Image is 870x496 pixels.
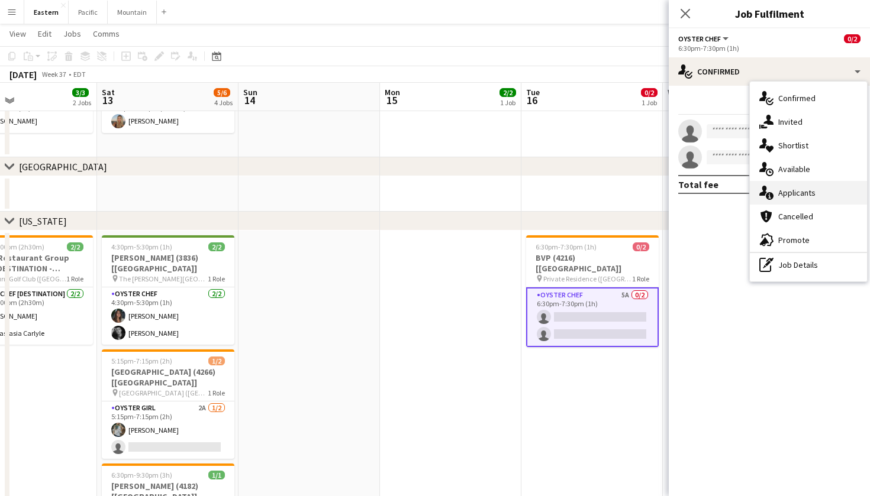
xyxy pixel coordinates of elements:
[102,401,234,459] app-card-role: Oyster Girl2A1/25:15pm-7:15pm (2h)[PERSON_NAME]
[526,287,659,347] app-card-role: Oyster Chef5A0/26:30pm-7:30pm (1h)
[543,274,632,283] span: Private Residence ([GEOGRAPHIC_DATA], [GEOGRAPHIC_DATA])
[9,69,37,80] div: [DATE]
[750,228,867,252] div: Promote
[100,93,115,107] span: 13
[632,274,649,283] span: 1 Role
[72,88,89,97] span: 3/3
[243,87,257,98] span: Sun
[383,93,400,107] span: 15
[73,70,86,79] div: EDT
[385,87,400,98] span: Mon
[102,252,234,274] h3: [PERSON_NAME] (3836) [[GEOGRAPHIC_DATA]]
[750,86,867,110] div: Confirmed
[750,253,867,277] div: Job Details
[208,388,225,397] span: 1 Role
[63,28,81,39] span: Jobs
[66,274,83,283] span: 1 Role
[102,93,234,133] app-card-role: Oyster Chef1/16:30pm-7:45pm (1h15m)[PERSON_NAME]
[633,242,649,251] span: 0/2
[102,287,234,345] app-card-role: Oyster Chef2/24:30pm-5:30pm (1h)[PERSON_NAME][PERSON_NAME]
[214,98,233,107] div: 4 Jobs
[102,235,234,345] app-job-card: 4:30pm-5:30pm (1h)2/2[PERSON_NAME] (3836) [[GEOGRAPHIC_DATA]] The [PERSON_NAME][GEOGRAPHIC_DATA] ...
[102,367,234,388] h3: [GEOGRAPHIC_DATA] (4266) [[GEOGRAPHIC_DATA]]
[38,28,51,39] span: Edit
[526,235,659,347] app-job-card: 6:30pm-7:30pm (1h)0/2BVP (4216) [[GEOGRAPHIC_DATA]] Private Residence ([GEOGRAPHIC_DATA], [GEOGRA...
[24,1,69,24] button: Eastern
[102,87,115,98] span: Sat
[59,26,86,41] a: Jobs
[119,274,208,283] span: The [PERSON_NAME][GEOGRAPHIC_DATA] ([GEOGRAPHIC_DATA], [GEOGRAPHIC_DATA])
[669,6,870,21] h3: Job Fulfilment
[5,26,31,41] a: View
[526,252,659,274] h3: BVP (4216) [[GEOGRAPHIC_DATA]]
[668,87,683,98] span: Wed
[119,388,208,397] span: [GEOGRAPHIC_DATA] ([GEOGRAPHIC_DATA], [GEOGRAPHIC_DATA])
[642,98,657,107] div: 1 Job
[500,88,516,97] span: 2/2
[750,110,867,134] div: Invited
[93,28,120,39] span: Comms
[678,34,721,43] span: Oyster Chef
[678,44,861,53] div: 6:30pm-7:30pm (1h)
[33,26,56,41] a: Edit
[750,134,867,157] div: Shortlist
[750,157,867,181] div: Available
[678,34,730,43] button: Oyster Chef
[111,242,172,251] span: 4:30pm-5:30pm (1h)
[208,242,225,251] span: 2/2
[214,88,230,97] span: 5/6
[73,98,91,107] div: 2 Jobs
[641,88,658,97] span: 0/2
[750,181,867,205] div: Applicants
[19,161,107,173] div: [GEOGRAPHIC_DATA]
[241,93,257,107] span: 14
[111,471,172,479] span: 6:30pm-9:30pm (3h)
[750,205,867,228] div: Cancelled
[526,87,540,98] span: Tue
[111,356,172,365] span: 5:15pm-7:15pm (2h)
[88,26,124,41] a: Comms
[39,70,69,79] span: Week 37
[666,93,683,107] span: 17
[678,179,718,190] div: Total fee
[524,93,540,107] span: 16
[844,34,861,43] span: 0/2
[208,471,225,479] span: 1/1
[9,28,26,39] span: View
[19,215,67,227] div: [US_STATE]
[102,349,234,459] app-job-card: 5:15pm-7:15pm (2h)1/2[GEOGRAPHIC_DATA] (4266) [[GEOGRAPHIC_DATA]] [GEOGRAPHIC_DATA] ([GEOGRAPHIC_...
[208,356,225,365] span: 1/2
[669,57,870,86] div: Confirmed
[208,274,225,283] span: 1 Role
[69,1,108,24] button: Pacific
[500,98,515,107] div: 1 Job
[67,242,83,251] span: 2/2
[108,1,157,24] button: Mountain
[536,242,597,251] span: 6:30pm-7:30pm (1h)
